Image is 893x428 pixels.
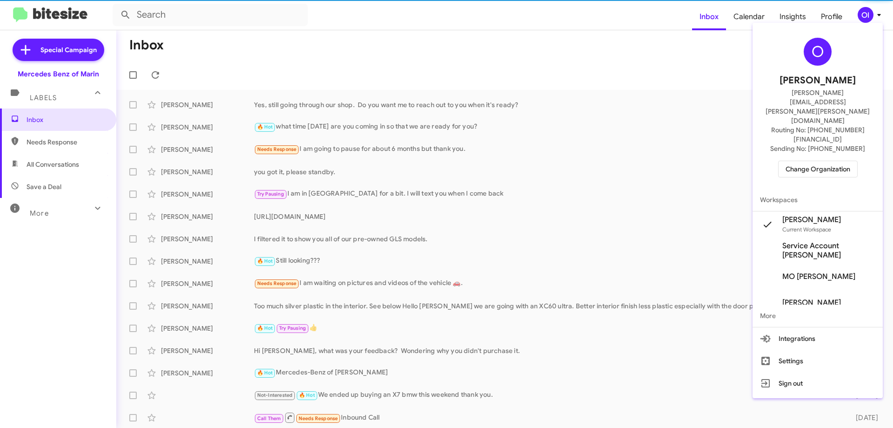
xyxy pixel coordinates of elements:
span: [PERSON_NAME][EMAIL_ADDRESS][PERSON_NAME][PERSON_NAME][DOMAIN_NAME] [764,88,872,125]
span: Workspaces [753,189,883,211]
span: Service Account [PERSON_NAME] [782,241,875,260]
button: Sign out [753,372,883,394]
span: [PERSON_NAME] [782,215,841,224]
span: Current Workspace [782,226,831,233]
span: [PERSON_NAME] [780,73,856,88]
button: Change Organization [778,161,858,177]
div: O [804,38,832,66]
span: Change Organization [786,161,850,177]
button: Integrations [753,327,883,350]
span: Sending No: [PHONE_NUMBER] [770,144,865,153]
span: MO [PERSON_NAME] [782,272,855,281]
span: More [753,305,883,327]
button: Settings [753,350,883,372]
span: [PERSON_NAME] [782,298,841,307]
span: Routing No: [PHONE_NUMBER][FINANCIAL_ID] [764,125,872,144]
